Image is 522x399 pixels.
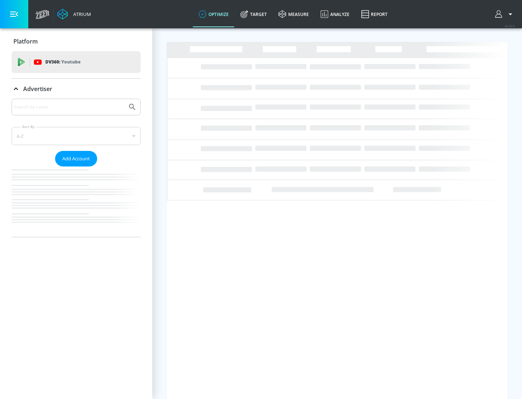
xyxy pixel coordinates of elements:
[55,151,97,166] button: Add Account
[193,1,235,27] a: optimize
[505,24,515,28] span: v 4.32.0
[12,99,141,237] div: Advertiser
[61,58,80,66] p: Youtube
[21,124,36,129] label: Sort By
[235,1,273,27] a: Target
[14,102,124,112] input: Search by name
[315,1,355,27] a: Analyze
[70,11,91,17] div: Atrium
[273,1,315,27] a: measure
[12,79,141,99] div: Advertiser
[57,9,91,20] a: Atrium
[13,37,38,45] p: Platform
[12,166,141,237] nav: list of Advertiser
[12,31,141,52] div: Platform
[23,85,52,93] p: Advertiser
[12,51,141,73] div: DV360: Youtube
[62,155,90,163] span: Add Account
[12,127,141,145] div: A-Z
[45,58,80,66] p: DV360:
[355,1,393,27] a: Report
